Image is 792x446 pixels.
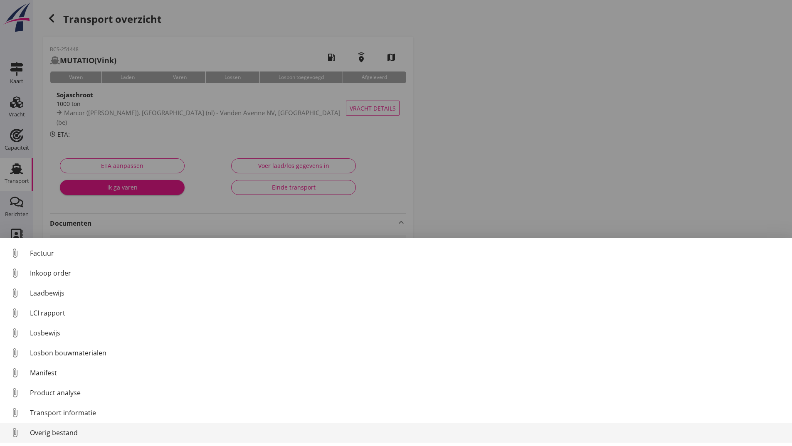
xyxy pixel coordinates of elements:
[8,386,22,399] i: attach_file
[30,308,785,318] div: LCI rapport
[8,406,22,419] i: attach_file
[8,306,22,320] i: attach_file
[8,266,22,280] i: attach_file
[30,268,785,278] div: Inkoop order
[30,388,785,398] div: Product analyse
[30,248,785,258] div: Factuur
[30,288,785,298] div: Laadbewijs
[8,346,22,360] i: attach_file
[30,428,785,438] div: Overig bestand
[30,368,785,378] div: Manifest
[8,246,22,260] i: attach_file
[8,366,22,379] i: attach_file
[8,426,22,439] i: attach_file
[30,328,785,338] div: Losbewijs
[30,348,785,358] div: Losbon bouwmaterialen
[8,326,22,340] i: attach_file
[8,286,22,300] i: attach_file
[30,408,785,418] div: Transport informatie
